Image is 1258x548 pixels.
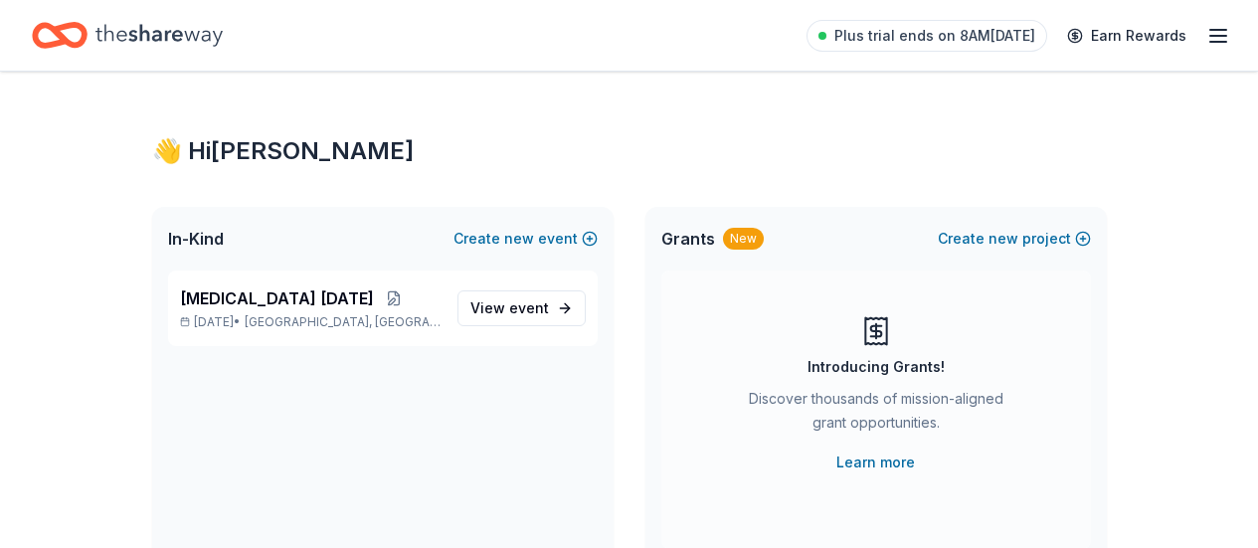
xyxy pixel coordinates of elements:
span: new [504,227,534,251]
span: Grants [661,227,715,251]
span: [GEOGRAPHIC_DATA], [GEOGRAPHIC_DATA] [245,314,441,330]
button: Createnewevent [453,227,598,251]
a: Home [32,12,223,59]
p: [DATE] • [180,314,442,330]
a: Earn Rewards [1055,18,1198,54]
span: [MEDICAL_DATA] [DATE] [180,286,374,310]
div: 👋 Hi [PERSON_NAME] [152,135,1107,167]
div: Discover thousands of mission-aligned grant opportunities. [741,387,1011,443]
span: event [509,299,549,316]
button: Createnewproject [938,227,1091,251]
div: Introducing Grants! [808,355,945,379]
span: View [470,296,549,320]
span: In-Kind [168,227,224,251]
a: View event [457,290,586,326]
span: Plus trial ends on 8AM[DATE] [834,24,1035,48]
span: new [988,227,1018,251]
a: Learn more [836,451,915,474]
a: Plus trial ends on 8AM[DATE] [807,20,1047,52]
div: New [723,228,764,250]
